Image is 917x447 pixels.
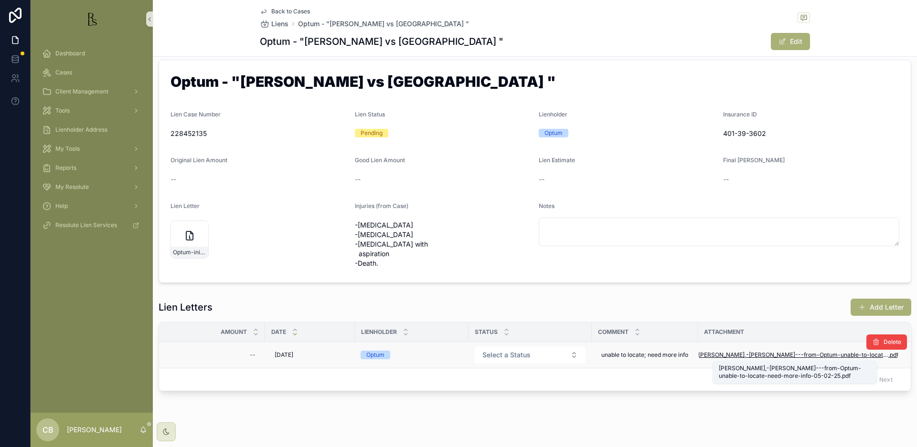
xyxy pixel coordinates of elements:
[361,129,383,137] div: Pending
[36,178,147,196] a: My Resolute
[36,45,147,62] a: Dashboard
[31,38,153,246] div: scrollable content
[275,351,293,359] span: [DATE]
[539,156,575,164] span: Lien Estimate
[361,328,397,336] span: Lienholder
[250,351,256,359] div: --
[366,351,384,359] div: Optum
[55,221,117,229] span: Resolute Lien Services
[355,111,385,118] span: Lien Status
[55,50,85,57] span: Dashboard
[36,102,147,119] a: Tools
[355,202,408,209] span: Injuries (from Case)
[55,164,76,172] span: Reports
[36,140,147,157] a: My Tools
[171,175,176,184] span: --
[171,129,347,138] span: 228452135
[260,35,503,48] h1: Optum - "[PERSON_NAME] vs [GEOGRAPHIC_DATA] "
[55,107,70,114] span: Tools
[171,111,221,118] span: Lien Case Number
[36,159,147,177] a: Reports
[55,145,80,153] span: My Tools
[298,19,469,29] a: Optum - "[PERSON_NAME] vs [GEOGRAPHIC_DATA] "
[355,220,532,268] span: -[MEDICAL_DATA] -[MEDICAL_DATA] -[MEDICAL_DATA] with aspiration -Death.
[475,346,586,364] button: Select Button
[474,346,586,364] a: Select Button
[36,217,147,234] a: Resolute Lien Services
[171,347,259,363] a: --
[221,328,247,336] span: Amount
[84,11,99,27] img: App logo
[475,328,498,336] span: Status
[698,351,898,359] a: [PERSON_NAME],-[PERSON_NAME]---from-Optum-unable-to-locate-need-more-info-05-02-25.pdf
[67,425,122,435] p: [PERSON_NAME]
[43,424,53,436] span: CB
[171,74,899,93] h1: Optum - "[PERSON_NAME] vs [GEOGRAPHIC_DATA] "
[771,33,810,50] button: Edit
[601,351,688,359] span: unable to locate; need more info
[55,202,68,210] span: Help
[723,111,757,118] span: Insurance ID
[55,126,107,134] span: Lienholder Address
[884,338,901,346] span: Delete
[36,83,147,100] a: Client Management
[271,347,349,363] a: [DATE]
[355,156,405,164] span: Good Lien Amount
[159,301,213,314] h1: Lien Letters
[719,364,872,380] div: [PERSON_NAME],-[PERSON_NAME]---from-Optum-unable-to-locate-need-more-info-05-02-25.pdf
[597,347,692,363] a: unable to locate; need more info
[355,175,361,184] span: --
[36,121,147,138] a: Lienholder Address
[544,129,563,137] div: Optum
[698,351,888,359] span: [PERSON_NAME],-[PERSON_NAME]---from-Optum-unable-to-locate-need-more-info-05-02-25
[173,249,206,256] span: Optum-initial-lien-request-03-28-2025
[866,334,907,350] button: Delete
[260,8,310,15] a: Back to Cases
[598,328,629,336] span: Comment
[171,156,227,164] span: Original Lien Amount
[55,183,89,191] span: My Resolute
[271,19,288,29] span: Liens
[704,328,744,336] span: Attachment
[539,202,554,209] span: Notes
[539,175,544,184] span: --
[482,350,531,360] span: Select a Status
[55,69,72,76] span: Cases
[361,351,463,359] a: Optum
[36,64,147,81] a: Cases
[55,88,108,95] span: Client Management
[723,175,729,184] span: --
[539,111,567,118] span: Lienholder
[260,19,288,29] a: Liens
[271,328,286,336] span: Date
[36,198,147,215] a: Help
[888,351,898,359] span: .pdf
[271,8,310,15] span: Back to Cases
[851,299,911,316] button: Add Letter
[723,156,785,164] span: Final [PERSON_NAME]
[171,202,200,209] span: Lien Letter
[723,129,900,138] span: 401-39-3602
